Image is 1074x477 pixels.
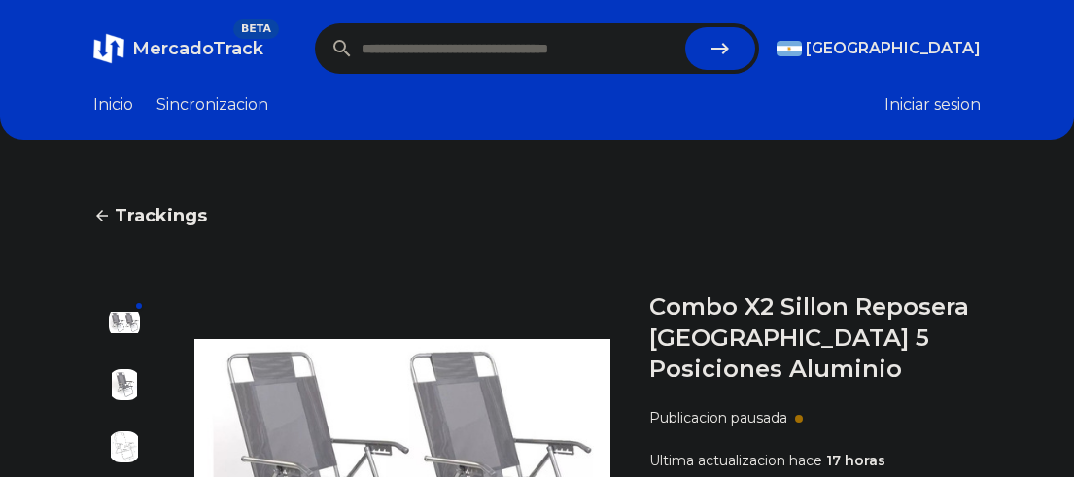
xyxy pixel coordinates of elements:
span: Trackings [115,202,207,229]
a: Inicio [93,93,133,117]
h1: Combo X2 Sillon Reposera [GEOGRAPHIC_DATA] 5 Posiciones Aluminio [649,291,981,385]
img: Argentina [777,41,802,56]
span: [GEOGRAPHIC_DATA] [806,37,981,60]
a: Sincronizacion [156,93,268,117]
img: Combo X2 Sillon Reposera Playa Alta 5 Posiciones Aluminio [109,307,140,338]
span: Ultima actualizacion hace [649,452,822,469]
img: Combo X2 Sillon Reposera Playa Alta 5 Posiciones Aluminio [109,369,140,400]
button: Iniciar sesion [884,93,981,117]
a: Trackings [93,202,981,229]
span: MercadoTrack [132,38,263,59]
img: MercadoTrack [93,33,124,64]
span: BETA [233,19,279,39]
a: MercadoTrackBETA [93,33,263,64]
span: 17 horas [826,452,885,469]
p: Publicacion pausada [649,408,787,427]
img: Combo X2 Sillon Reposera Playa Alta 5 Posiciones Aluminio [109,431,140,462]
button: [GEOGRAPHIC_DATA] [777,37,981,60]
